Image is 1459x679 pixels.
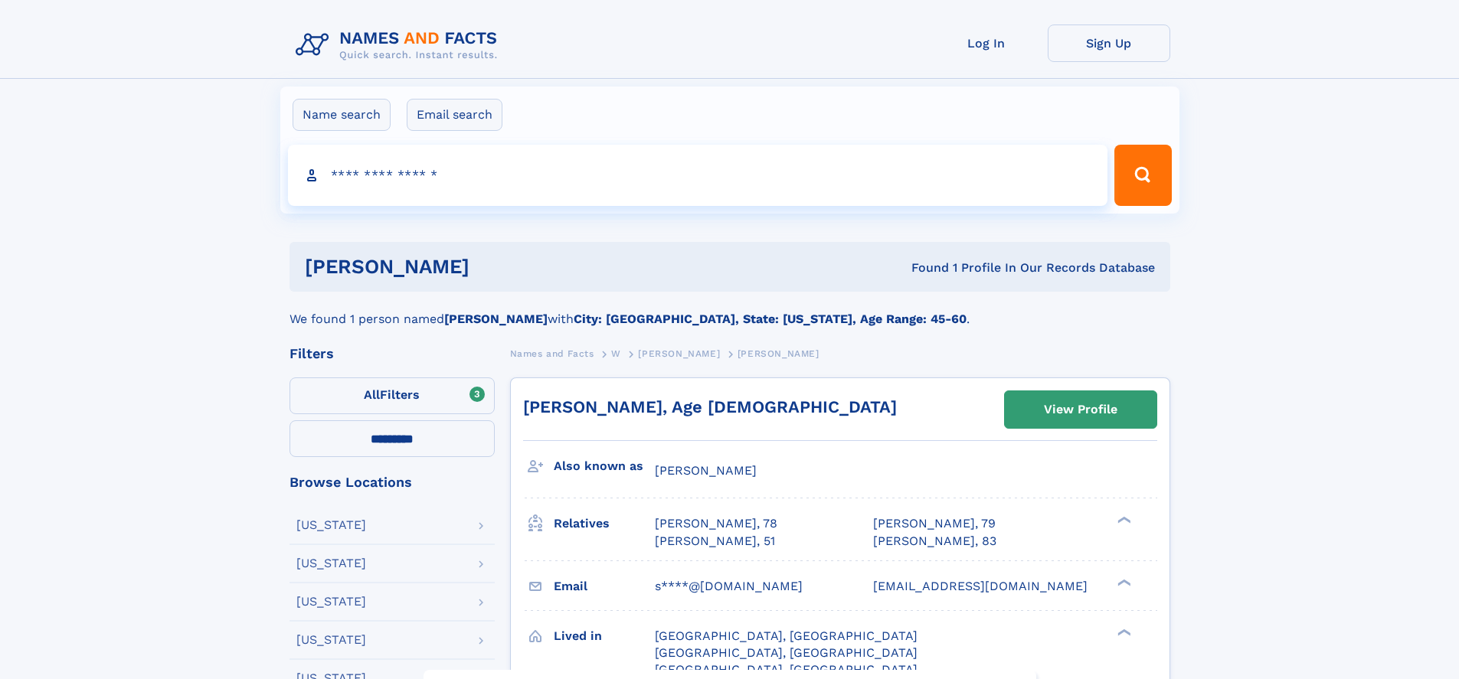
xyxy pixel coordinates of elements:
div: [US_STATE] [296,596,366,608]
a: W [611,344,621,363]
label: Email search [407,99,502,131]
div: We found 1 person named with . [290,292,1170,328]
span: [PERSON_NAME] [638,348,720,359]
div: [US_STATE] [296,519,366,531]
button: Search Button [1114,145,1171,206]
span: [EMAIL_ADDRESS][DOMAIN_NAME] [873,579,1088,593]
a: [PERSON_NAME], 78 [655,515,777,532]
a: [PERSON_NAME], 79 [873,515,996,532]
a: [PERSON_NAME], 51 [655,533,775,550]
a: View Profile [1005,391,1156,428]
h3: Email [554,573,655,599]
label: Filters [290,377,495,414]
a: [PERSON_NAME], Age [DEMOGRAPHIC_DATA] [523,397,897,416]
a: [PERSON_NAME] [638,344,720,363]
span: W [611,348,621,359]
img: Logo Names and Facts [290,24,510,66]
div: Browse Locations [290,475,495,489]
h1: [PERSON_NAME] [305,257,691,276]
div: Found 1 Profile In Our Records Database [690,260,1155,276]
input: search input [288,145,1108,206]
span: All [364,387,380,402]
h3: Lived in [554,623,655,649]
span: [PERSON_NAME] [738,348,819,359]
label: Name search [293,99,391,131]
h3: Relatives [554,511,655,537]
div: [US_STATE] [296,634,366,646]
div: [US_STATE] [296,557,366,570]
h3: Also known as [554,453,655,479]
span: [PERSON_NAME] [655,463,757,478]
div: Filters [290,347,495,361]
div: ❯ [1114,515,1132,525]
a: Names and Facts [510,344,594,363]
div: View Profile [1044,392,1117,427]
div: ❯ [1114,627,1132,637]
b: [PERSON_NAME] [444,312,548,326]
span: [GEOGRAPHIC_DATA], [GEOGRAPHIC_DATA] [655,628,918,643]
span: [GEOGRAPHIC_DATA], [GEOGRAPHIC_DATA] [655,662,918,677]
div: ❯ [1114,577,1132,587]
a: [PERSON_NAME], 83 [873,533,996,550]
b: City: [GEOGRAPHIC_DATA], State: [US_STATE], Age Range: 45-60 [574,312,967,326]
a: Log In [925,24,1048,62]
span: [GEOGRAPHIC_DATA], [GEOGRAPHIC_DATA] [655,645,918,660]
a: Sign Up [1048,24,1170,62]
